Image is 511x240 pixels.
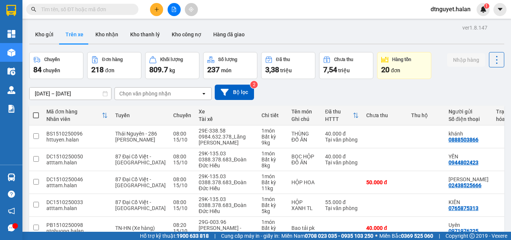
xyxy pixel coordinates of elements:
span: file-add [171,7,177,12]
span: 84 [33,65,42,74]
div: Chi tiết [261,112,284,118]
div: Xe [199,109,254,115]
span: 87 Đại Cồ Việt - [GEOGRAPHIC_DATA] [115,199,166,211]
div: Bất kỳ [261,134,284,140]
div: atttam.halan [46,205,108,211]
span: message [8,224,15,231]
div: Đã thu [325,109,353,115]
div: HỘP XANH TL [291,199,318,211]
sup: 2 [250,81,258,88]
img: icon-new-feature [480,6,487,13]
div: 0388.378.683_Đoàn Đức Hiếu [199,157,254,168]
div: Bất kỳ [261,179,284,185]
button: Kho thanh lý [124,25,166,43]
div: 02438525666 [449,182,481,188]
input: Select a date range. [30,88,111,100]
div: [PERSON_NAME] - 0398865868 [199,225,254,237]
button: Khối lượng809.7kg [145,52,199,79]
button: Hàng tồn20đơn [377,52,431,79]
span: search [31,7,36,12]
button: aim [185,3,198,16]
button: Chưa thu7,54 triệu [319,52,373,79]
button: Kho nhận [89,25,124,43]
button: Đơn hàng218đơn [87,52,141,79]
div: 55.000 đ [325,199,359,205]
div: ntphuong.halan [46,228,108,234]
th: Toggle SortBy [43,106,111,125]
div: 0388.378.683_Đoàn Đức Hiếu [199,179,254,191]
div: 15/10 [173,137,191,143]
div: DC1510250046 [46,176,108,182]
button: Kho gửi [29,25,59,43]
div: 15/10 [173,160,191,165]
div: 40.000 đ [366,225,404,231]
button: Nhập hàng [447,53,485,67]
span: Cung cấp máy in - giấy in: [221,232,279,240]
th: Toggle SortBy [321,106,362,125]
svg: open [201,91,207,97]
span: kg [169,67,175,73]
button: Hàng đã giao [207,25,251,43]
img: warehouse-icon [7,173,15,181]
button: Chuyến84chuyến [29,52,83,79]
div: Hàng tồn [392,57,411,62]
div: 9 kg [261,140,284,146]
div: HỘP HOA [291,179,318,185]
div: Tuyến [115,112,166,118]
sup: 1 [484,3,489,9]
div: 0971976225 [449,228,478,234]
div: Chưa thu [334,57,353,62]
div: Thu hộ [411,112,441,118]
strong: 0708 023 035 - 0935 103 250 [305,233,373,239]
div: DC1510250050 [46,154,108,160]
button: Đã thu3,38 triệu [261,52,315,79]
div: atttam.halan [46,160,108,165]
div: PB1510250098 [46,222,108,228]
div: Người gửi [449,109,489,115]
span: đơn [391,67,400,73]
div: Số lượng [218,57,237,62]
div: Khối lượng [160,57,183,62]
span: Thái Nguyên - 286 [PERSON_NAME] [115,131,157,143]
div: 0765875313 [449,205,478,211]
span: 87 Đại Cồ Việt - [GEOGRAPHIC_DATA] [115,176,166,188]
span: caret-down [497,6,504,13]
div: khánh [449,131,489,137]
span: TN-HN (Xe hàng) [115,225,155,231]
div: 08:00 [173,176,191,182]
div: Uyên [449,222,489,228]
div: 29K-135.03 [199,151,254,157]
span: triệu [280,67,292,73]
img: warehouse-icon [7,49,15,57]
div: BỌC HỘP ĐỒ ĂN [291,154,318,165]
span: plus [154,7,159,12]
div: KIÊN [449,199,489,205]
button: Kho công nợ [166,25,207,43]
div: 15/10 [173,205,191,211]
span: Miền Nam [281,232,373,240]
div: 08:00 [173,131,191,137]
div: 1 món [261,219,284,225]
span: question-circle [8,191,15,198]
span: 3,38 [265,65,279,74]
div: 50.000 đ [366,179,404,185]
div: Nhân viên [46,116,102,122]
div: Tên món [291,109,318,115]
span: 218 [91,65,104,74]
span: triệu [338,67,350,73]
div: 0984.632.378_Lăng [PERSON_NAME] [199,134,254,146]
div: 08:00 [173,199,191,205]
div: Chọn văn phòng nhận [119,90,171,97]
img: dashboard-icon [7,30,15,38]
div: 1 món [261,196,284,202]
span: đơn [105,67,114,73]
input: Tìm tên, số ĐT hoặc mã đơn [41,5,129,13]
strong: 0369 525 060 [401,233,433,239]
div: 15/10 [173,182,191,188]
span: dtnguyet.halan [425,4,477,14]
div: 29K-135.03 [199,196,254,202]
div: 1 món [261,151,284,157]
div: 29K-135.03 [199,173,254,179]
div: Mã đơn hàng [46,109,102,115]
div: DC1510250033 [46,199,108,205]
